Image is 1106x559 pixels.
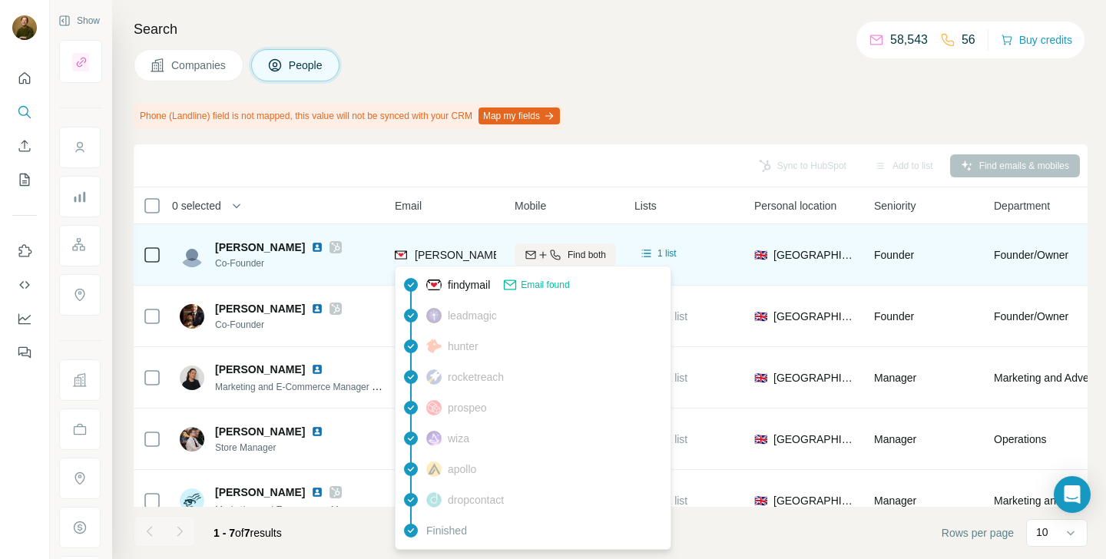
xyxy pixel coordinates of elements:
span: Founder/Owner [994,309,1068,324]
img: provider apollo logo [426,461,442,477]
button: Search [12,98,37,126]
span: prospeo [448,400,487,415]
img: provider leadmagic logo [426,308,442,323]
span: [GEOGRAPHIC_DATA] [773,309,856,324]
span: 1 list [657,246,677,260]
span: findymail [448,277,490,293]
button: Show [48,9,111,32]
span: 🇬🇧 [754,432,767,447]
img: LinkedIn logo [311,363,323,375]
span: [PERSON_NAME][EMAIL_ADDRESS][DOMAIN_NAME] [415,249,685,261]
span: hunter [448,339,478,354]
img: Avatar [180,488,204,513]
img: provider rocketreach logo [426,369,442,385]
img: LinkedIn logo [311,303,323,315]
span: [GEOGRAPHIC_DATA] [773,493,856,508]
span: of [235,527,244,539]
button: Find both [515,243,616,266]
img: Avatar [180,427,204,451]
span: Manager [874,372,916,384]
button: Use Surfe API [12,271,37,299]
img: provider findymail logo [426,277,442,293]
span: Founder [874,249,914,261]
span: 🇬🇧 [754,247,767,263]
span: 0 selected [172,198,221,213]
span: Seniority [874,198,916,213]
div: Open Intercom Messenger [1054,476,1091,513]
span: wiza [448,431,469,446]
img: Avatar [12,15,37,40]
span: Mobile [515,198,546,213]
img: LinkedIn logo [311,425,323,438]
img: provider dropcontact logo [426,492,442,508]
span: [PERSON_NAME] [215,485,305,500]
span: Companies [171,58,227,73]
button: Feedback [12,339,37,366]
span: Manager [874,433,916,445]
p: 10 [1036,524,1048,540]
button: Buy credits [1001,29,1072,51]
span: 1 - 7 [214,527,235,539]
span: 🇬🇧 [754,493,767,508]
p: 58,543 [890,31,928,49]
img: provider prospeo logo [426,400,442,415]
span: Manager [874,495,916,507]
span: Founder [874,310,914,322]
p: 56 [962,31,975,49]
img: Avatar [180,304,204,329]
span: Rows per page [942,525,1014,541]
span: Email [395,198,422,213]
span: Operations [994,432,1046,447]
span: Co-Founder [215,318,342,332]
img: Avatar [180,365,204,390]
img: Avatar [180,243,204,267]
span: Co-Founder [215,256,342,270]
img: LinkedIn logo [311,241,323,253]
span: Department [994,198,1050,213]
span: [PERSON_NAME] [215,301,305,316]
span: Find both [568,248,606,262]
span: Store Manager [215,441,342,455]
button: Use Surfe on LinkedIn [12,237,37,265]
span: results [214,527,282,539]
button: Map my fields [478,107,560,124]
span: 🇬🇧 [754,370,767,385]
span: rocketreach [448,369,504,385]
button: Enrich CSV [12,132,37,160]
span: Marketing and E-Commerce Manager & Meander Magazine Editor [215,380,486,392]
img: provider wiza logo [426,431,442,446]
img: LinkedIn logo [311,486,323,498]
span: [GEOGRAPHIC_DATA] [773,432,856,447]
span: Finished [426,523,467,538]
span: dropcontact [448,492,504,508]
span: 7 [244,527,250,539]
span: [PERSON_NAME] [215,240,305,255]
span: [PERSON_NAME] [215,362,305,377]
span: Lists [634,198,657,213]
span: [PERSON_NAME] [215,424,305,439]
button: Dashboard [12,305,37,332]
span: apollo [448,461,476,477]
span: Personal location [754,198,836,213]
span: [GEOGRAPHIC_DATA] [773,247,856,263]
img: provider hunter logo [426,339,442,352]
button: Quick start [12,64,37,92]
img: provider findymail logo [395,247,407,263]
h4: Search [134,18,1088,40]
span: [GEOGRAPHIC_DATA] [773,370,856,385]
span: Email found [521,278,569,292]
div: Phone (Landline) field is not mapped, this value will not be synced with your CRM [134,103,563,129]
span: People [289,58,324,73]
button: My lists [12,166,37,193]
span: 🇬🇧 [754,309,767,324]
span: Marketing and E-commerce Manager [215,504,367,515]
span: leadmagic [448,308,497,323]
span: Founder/Owner [994,247,1068,263]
